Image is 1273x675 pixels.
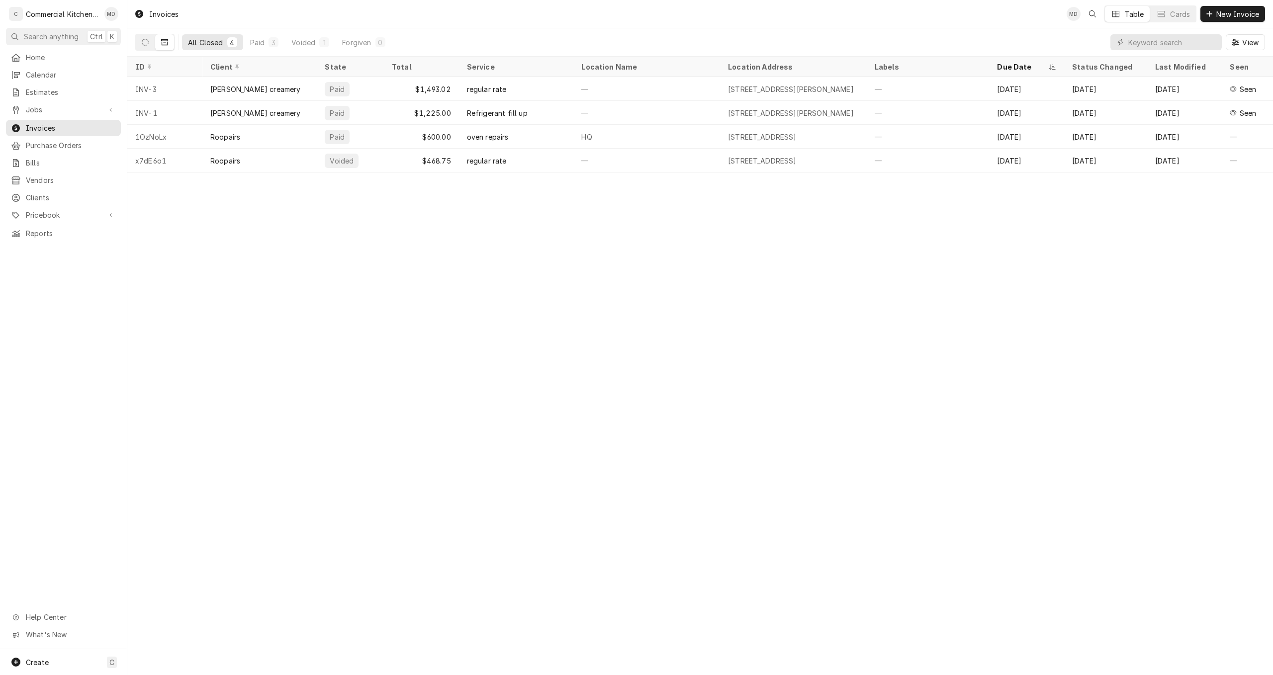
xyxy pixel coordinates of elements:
[127,101,202,125] div: INV-1
[1067,7,1081,21] div: Matt Doyen's Avatar
[867,125,990,149] div: —
[384,125,459,149] div: $600.00
[229,37,235,48] div: 4
[6,84,121,100] a: Estimates
[210,108,301,118] div: [PERSON_NAME] creamery
[1222,149,1273,172] div: —
[6,101,121,118] a: Go to Jobs
[728,84,854,94] div: [STREET_ADDRESS][PERSON_NAME]
[109,657,114,668] span: C
[6,207,121,223] a: Go to Pricebook
[291,37,315,48] div: Voided
[1128,34,1217,50] input: Keyword search
[573,101,720,125] div: —
[1125,9,1144,19] div: Table
[271,37,276,48] div: 3
[26,104,101,115] span: Jobs
[210,62,307,72] div: Client
[989,125,1064,149] div: [DATE]
[467,108,528,118] div: Refrigerant fill up
[581,132,592,142] div: HQ
[384,101,459,125] div: $1,225.00
[728,108,854,118] div: [STREET_ADDRESS][PERSON_NAME]
[26,228,116,239] span: Reports
[24,31,79,42] span: Search anything
[110,31,114,42] span: K
[467,132,509,142] div: oven repairs
[875,62,982,72] div: Labels
[6,120,121,136] a: Invoices
[1064,101,1147,125] div: [DATE]
[728,62,857,72] div: Location Address
[6,225,121,242] a: Reports
[26,70,116,80] span: Calendar
[329,156,355,166] div: Voided
[9,7,23,21] div: C
[104,7,118,21] div: Matt Doyen's Avatar
[1240,84,1257,94] span: Last seen Mon, Jun 23rd, 2025 • 9:02 AM
[6,609,121,625] a: Go to Help Center
[1147,125,1222,149] div: [DATE]
[1147,101,1222,125] div: [DATE]
[989,149,1064,172] div: [DATE]
[210,132,240,142] div: Roopairs
[573,77,720,101] div: —
[6,67,121,83] a: Calendar
[329,108,346,118] div: Paid
[392,62,449,72] div: Total
[6,137,121,154] a: Purchase Orders
[26,87,116,97] span: Estimates
[210,84,301,94] div: [PERSON_NAME] creamery
[26,140,116,151] span: Purchase Orders
[26,629,115,640] span: What's New
[321,37,327,48] div: 1
[127,125,202,149] div: 1OzNoLx
[728,132,797,142] div: [STREET_ADDRESS]
[1064,125,1147,149] div: [DATE]
[135,62,192,72] div: ID
[90,31,103,42] span: Ctrl
[342,37,371,48] div: Forgiven
[1170,9,1190,19] div: Cards
[1214,9,1261,19] span: New Invoice
[1064,77,1147,101] div: [DATE]
[6,155,121,171] a: Bills
[377,37,383,48] div: 0
[989,101,1064,125] div: [DATE]
[1240,108,1257,118] span: Last seen Mon, May 26th, 2025 • 1:03 PM
[1200,6,1265,22] button: New Invoice
[26,9,99,19] div: Commercial Kitchen Services
[1226,34,1265,50] button: View
[6,49,121,66] a: Home
[989,77,1064,101] div: [DATE]
[329,84,346,94] div: Paid
[1155,62,1212,72] div: Last Modified
[581,62,710,72] div: Location Name
[127,149,202,172] div: x7dE6o1
[1230,62,1263,72] div: Seen
[210,156,240,166] div: Roopairs
[26,192,116,203] span: Clients
[6,189,121,206] a: Clients
[26,52,116,63] span: Home
[127,77,202,101] div: INV-3
[1240,37,1261,48] span: View
[467,62,564,72] div: Service
[867,149,990,172] div: —
[26,158,116,168] span: Bills
[1072,62,1139,72] div: Status Changed
[728,156,797,166] div: [STREET_ADDRESS]
[26,175,116,185] span: Vendors
[1147,149,1222,172] div: [DATE]
[6,172,121,188] a: Vendors
[867,101,990,125] div: —
[6,28,121,45] button: Search anythingCtrlK
[1147,77,1222,101] div: [DATE]
[467,156,507,166] div: regular rate
[188,37,223,48] div: All Closed
[26,210,101,220] span: Pricebook
[329,132,346,142] div: Paid
[6,626,121,643] a: Go to What's New
[104,7,118,21] div: MD
[26,612,115,622] span: Help Center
